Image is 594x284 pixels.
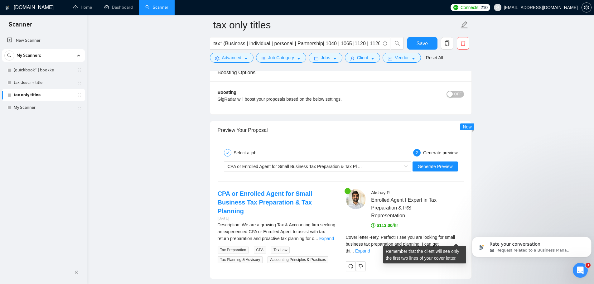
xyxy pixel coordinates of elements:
[218,247,249,253] span: Tax Preparation
[17,49,41,62] span: My Scanners
[268,54,294,61] span: Job Category
[355,248,370,253] a: Expand
[345,53,380,63] button: userClientcaret-down
[346,189,366,209] img: c1HpRchGOKp6Wp-ZHjKE1wQmxisqBPuR7AjbIKzzKTBgysUxpA_31oBgg1ApFgmLMl
[256,53,306,63] button: barsJob Categorycaret-down
[309,53,342,63] button: folderJobscaret-down
[226,151,229,155] span: check
[350,248,354,253] span: ...
[77,80,82,85] span: holder
[346,235,455,253] span: Cover letter - Hey, Perfect! I see you are looking for small business tax preparation and plannin...
[268,256,328,263] span: Accounting Principles & Practices
[383,246,466,263] div: Remember that the client will see only the first two lines of your cover letter.
[460,21,468,29] span: edit
[218,221,336,242] div: Description: We are a growing Tax & Accounting firm seeking an experienced CPA or Enrolled Agent ...
[411,56,416,61] span: caret-down
[74,269,80,276] span: double-left
[214,40,380,47] input: Search Freelance Jobs...
[391,41,403,46] span: search
[218,190,312,214] a: CPA or Enrolled Agent for Small Business Tax Preparation & Tax Planning
[7,34,80,47] a: New Scanner
[461,4,479,11] span: Connects:
[14,89,73,101] a: tax only titles
[14,76,73,89] a: tax descr + title
[357,54,368,61] span: Client
[4,51,14,60] button: search
[210,53,254,63] button: settingAdvancedcaret-down
[215,56,220,61] span: setting
[271,247,290,253] span: Tax Law
[416,151,418,155] span: 2
[213,17,459,33] input: Scanner name...
[423,149,458,156] div: Generate preview
[463,124,471,129] span: New
[222,54,241,61] span: Advanced
[228,164,362,169] span: CPA or Enrolled Agent for Small Business Tax Preparation & Tax Pl ...
[218,215,336,221] div: [DATE]
[371,223,375,228] span: dollar
[321,54,330,61] span: Jobs
[218,96,403,103] div: GigRadar will boost your proposals based on the below settings.
[234,149,260,156] div: Select a job
[261,56,266,61] span: bars
[582,2,592,12] button: setting
[218,222,336,241] span: Description: We are a growing Tax & Accounting firm seeking an experienced CPA or Enrolled Agent ...
[346,234,464,254] div: Remember that the client will see only the first two lines of your cover letter.
[395,54,408,61] span: Vendor
[457,41,469,46] span: delete
[359,264,363,269] span: dislike
[77,105,82,110] span: holder
[4,20,37,33] span: Scanner
[314,56,318,61] span: folder
[407,37,437,50] button: Save
[254,247,266,253] span: CPA
[388,56,392,61] span: idcard
[469,224,594,267] iframe: Intercom notifications message
[441,37,453,50] button: copy
[104,5,133,10] a: dashboardDashboard
[333,56,337,61] span: caret-down
[14,101,73,114] a: My Scanner
[383,53,421,63] button: idcardVendorcaret-down
[2,49,85,114] li: My Scanners
[218,64,464,81] div: Boosting Options
[5,53,14,58] span: search
[457,37,469,50] button: delete
[417,40,428,47] span: Save
[481,4,487,11] span: 210
[391,37,403,50] button: search
[145,5,168,10] a: searchScanner
[586,263,591,268] span: 3
[426,54,443,61] a: Reset All
[573,263,588,278] iframe: Intercom live chat
[244,56,248,61] span: caret-down
[371,223,398,228] span: $113.00/hr
[218,90,237,95] b: Boosting
[218,256,263,263] span: Tax Planning & Advisory
[346,261,356,271] button: redo
[413,161,457,171] button: Generate Preview
[356,261,366,271] button: dislike
[370,56,375,61] span: caret-down
[495,5,500,10] span: user
[77,93,82,98] span: holder
[371,196,445,219] span: Enrolled Agent I Expert in Tax Preparation & IRS Representation
[2,34,85,47] li: New Scanner
[5,3,10,13] img: logo
[73,5,92,10] a: homeHome
[453,5,458,10] img: upwork-logo.png
[77,68,82,73] span: holder
[383,41,387,46] span: info-circle
[582,5,592,10] a: setting
[346,264,355,269] span: redo
[14,64,73,76] a: (quickbook* | bookke
[297,56,301,61] span: caret-down
[350,56,355,61] span: user
[371,190,390,195] span: Akshay P .
[418,163,452,170] span: Generate Preview
[582,5,591,10] span: setting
